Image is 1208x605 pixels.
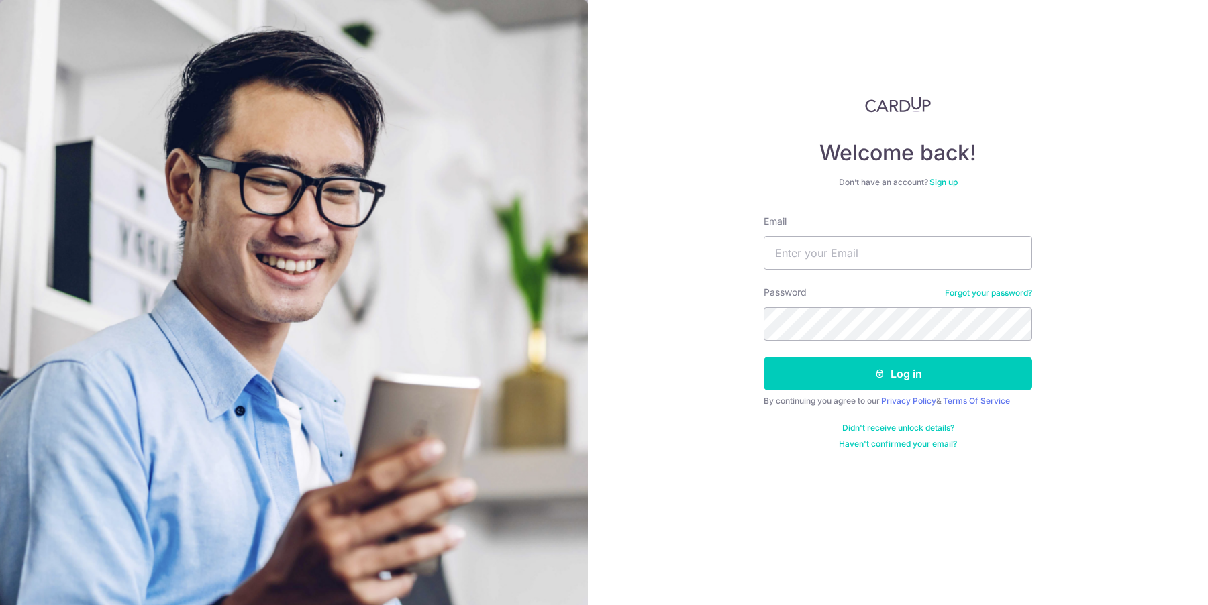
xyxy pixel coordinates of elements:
div: By continuing you agree to our & [764,396,1032,406]
div: Don’t have an account? [764,177,1032,188]
a: Sign up [929,177,958,187]
img: CardUp Logo [865,97,931,113]
a: Forgot your password? [945,288,1032,298]
button: Log in [764,357,1032,390]
a: Didn't receive unlock details? [842,423,954,433]
h4: Welcome back! [764,140,1032,166]
label: Email [764,215,787,228]
a: Haven't confirmed your email? [839,439,957,449]
input: Enter your Email [764,236,1032,270]
a: Terms Of Service [943,396,1010,406]
label: Password [764,286,807,299]
a: Privacy Policy [881,396,936,406]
